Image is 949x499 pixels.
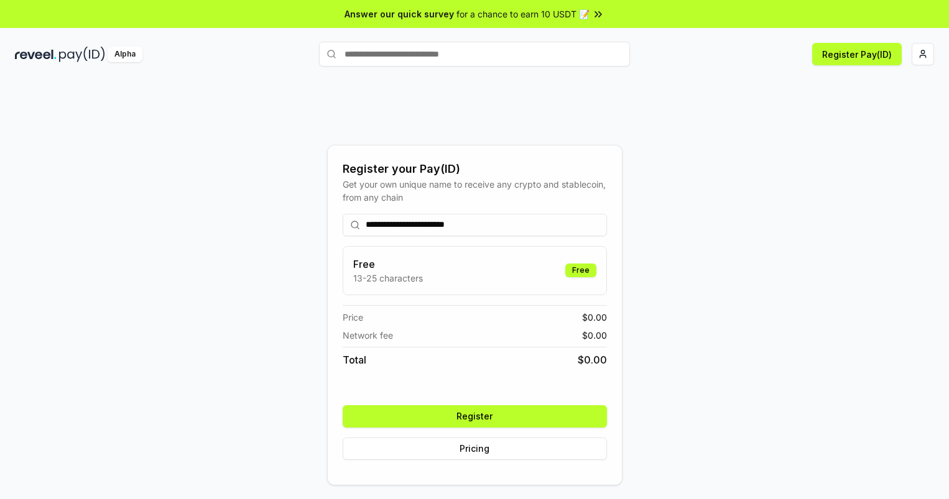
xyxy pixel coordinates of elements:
[343,329,393,342] span: Network fee
[353,272,423,285] p: 13-25 characters
[343,178,607,204] div: Get your own unique name to receive any crypto and stablecoin, from any chain
[343,352,366,367] span: Total
[456,7,590,21] span: for a chance to earn 10 USDT 📝
[345,7,454,21] span: Answer our quick survey
[343,405,607,428] button: Register
[353,257,423,272] h3: Free
[343,437,607,460] button: Pricing
[15,47,57,62] img: reveel_dark
[812,43,902,65] button: Register Pay(ID)
[108,47,142,62] div: Alpha
[343,311,363,324] span: Price
[582,311,607,324] span: $ 0.00
[59,47,105,62] img: pay_id
[582,329,607,342] span: $ 0.00
[343,160,607,178] div: Register your Pay(ID)
[578,352,607,367] span: $ 0.00
[565,263,596,277] div: Free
